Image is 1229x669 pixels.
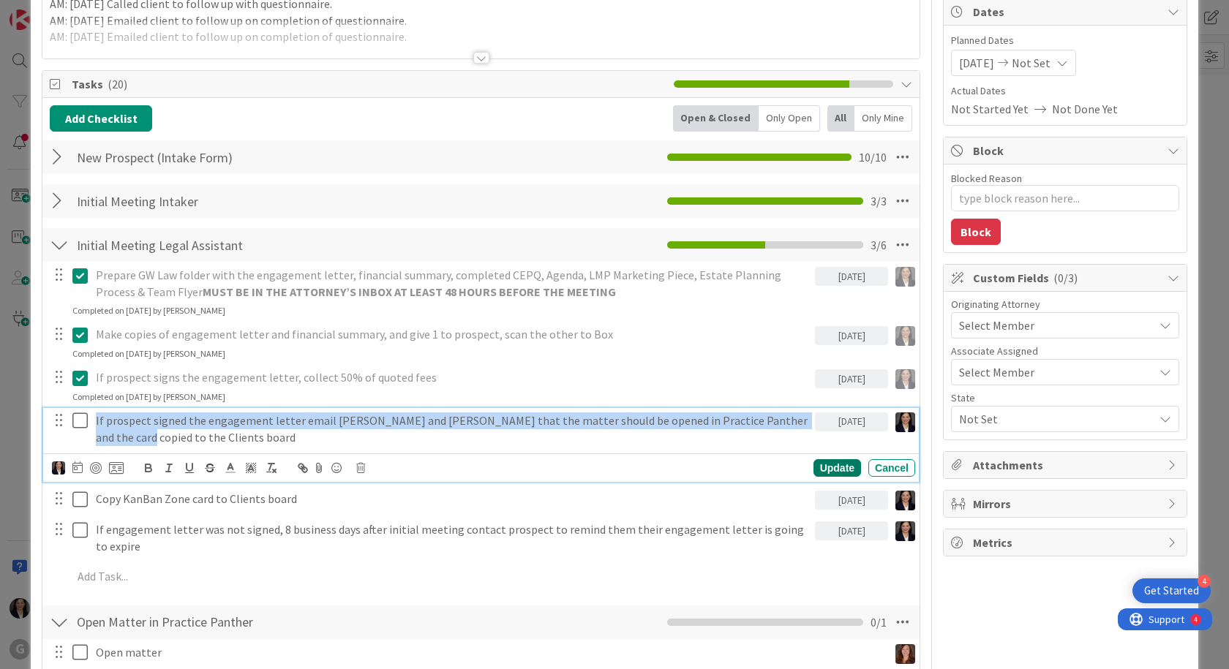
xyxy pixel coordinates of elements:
[96,267,809,300] p: Prepare GW Law folder with the engagement letter, financial summary, completed CEPQ, Agenda, LMP ...
[895,412,915,432] img: AM
[973,456,1160,474] span: Attachments
[72,609,401,635] input: Add Checklist...
[96,521,809,554] p: If engagement letter was not signed, 8 business days after initial meeting contact prospect to re...
[951,219,1001,245] button: Block
[31,2,67,20] span: Support
[959,54,994,72] span: [DATE]
[1132,578,1211,603] div: Open Get Started checklist, remaining modules: 4
[72,75,666,93] span: Tasks
[72,188,401,214] input: Add Checklist...
[96,326,809,343] p: Make copies of engagement letter and financial summary, and give 1 to prospect, scan the other to...
[895,369,915,389] img: AM
[50,12,912,29] p: AM: [DATE] Emailed client to follow up on completion of questionnaire.
[859,148,887,166] span: 10 / 10
[973,495,1160,513] span: Mirrors
[813,459,861,477] div: Update
[854,105,912,132] div: Only Mine
[815,412,888,431] div: [DATE]
[673,105,759,132] div: Open & Closed
[871,613,887,631] span: 0 / 1
[72,304,225,317] div: Completed on [DATE] by [PERSON_NAME]
[951,393,1179,403] div: State
[1198,575,1211,588] div: 4
[895,267,915,287] img: AM
[96,644,882,661] p: Open matter
[96,491,809,507] p: Copy KanBan Zone card to Clients board
[759,105,820,132] div: Only Open
[72,390,225,404] div: Completed on [DATE] by [PERSON_NAME]
[951,83,1179,99] span: Actual Dates
[815,369,888,388] div: [DATE]
[1053,271,1078,285] span: ( 0/3 )
[895,521,915,541] img: AM
[951,346,1179,356] div: Associate Assigned
[203,284,616,299] strong: MUST BE IN THE ATTORNEY’S INBOX AT LEAST 48 HOURS BEFORE THE MEETING
[52,461,65,475] img: AM
[868,459,915,477] div: Cancel
[973,142,1160,159] span: Block
[50,105,152,132] button: Add Checklist
[1012,54,1051,72] span: Not Set
[959,410,1154,428] span: Not Set
[76,6,80,18] div: 4
[895,644,915,664] img: CA
[815,267,888,286] div: [DATE]
[895,491,915,510] img: AM
[895,326,915,346] img: AM
[815,521,888,540] div: [DATE]
[951,100,1029,118] span: Not Started Yet
[951,172,1022,185] label: Blocked Reason
[108,77,127,91] span: ( 20 )
[871,192,887,210] span: 3 / 3
[871,236,887,254] span: 3 / 6
[72,144,401,170] input: Add Checklist...
[973,534,1160,551] span: Metrics
[72,232,401,258] input: Add Checklist...
[1052,100,1118,118] span: Not Done Yet
[959,363,1034,381] span: Select Member
[827,105,854,132] div: All
[973,3,1160,20] span: Dates
[951,299,1179,309] div: Originating Attorney
[815,326,888,345] div: [DATE]
[96,412,809,445] p: If prospect signed the engagement letter email [PERSON_NAME] and [PERSON_NAME] that the matter sh...
[96,369,809,386] p: If prospect signs the engagement letter, collect 50% of quoted fees
[951,33,1179,48] span: Planned Dates
[72,347,225,360] div: Completed on [DATE] by [PERSON_NAME]
[959,317,1034,334] span: Select Member
[815,491,888,510] div: [DATE]
[973,269,1160,287] span: Custom Fields
[1144,583,1199,598] div: Get Started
